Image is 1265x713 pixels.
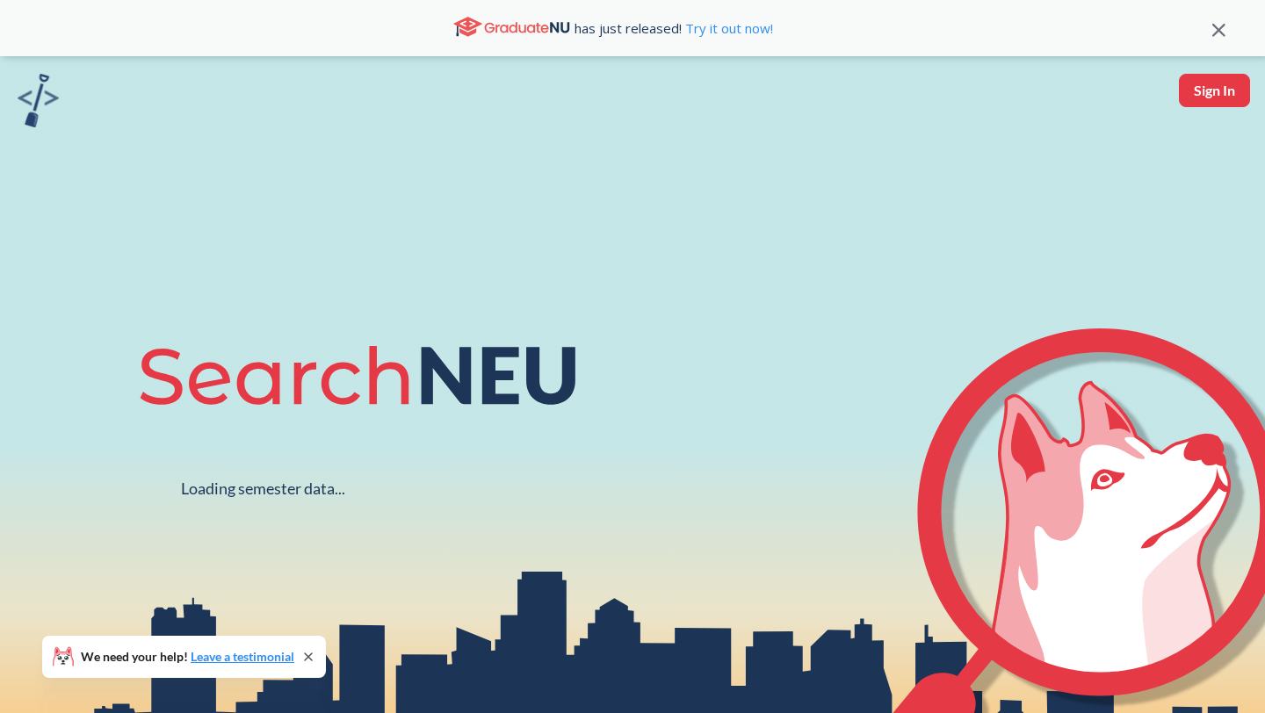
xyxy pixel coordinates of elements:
div: Loading semester data... [181,479,345,499]
button: Sign In [1179,74,1250,107]
a: Try it out now! [682,19,773,37]
img: sandbox logo [18,74,59,127]
span: We need your help! [81,651,294,663]
a: Leave a testimonial [191,649,294,664]
a: sandbox logo [18,74,59,133]
span: has just released! [575,18,773,38]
